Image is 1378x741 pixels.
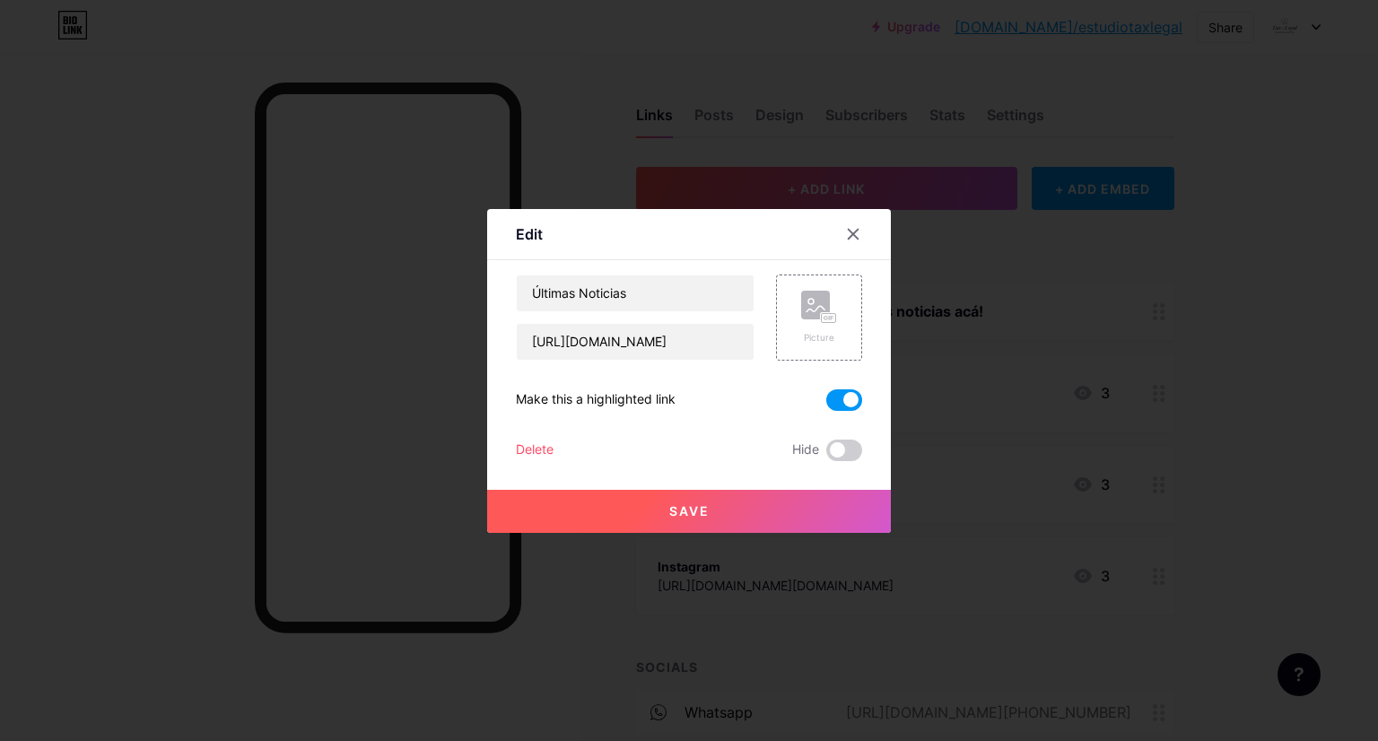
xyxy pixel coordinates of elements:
[801,331,837,344] div: Picture
[792,440,819,461] span: Hide
[517,275,754,311] input: Title
[487,490,891,533] button: Save
[516,389,676,411] div: Make this a highlighted link
[669,503,710,519] span: Save
[517,324,754,360] input: URL
[516,440,554,461] div: Delete
[516,223,543,245] div: Edit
